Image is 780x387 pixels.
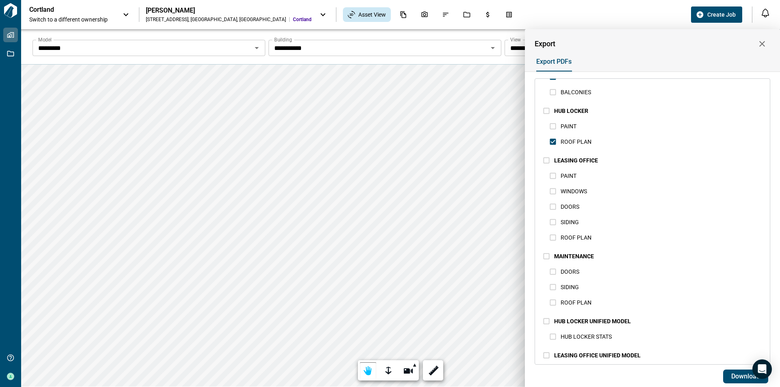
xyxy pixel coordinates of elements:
span: WINDOWS [561,188,587,195]
span: SIDING [561,284,579,290]
span: PAINT [561,173,576,179]
span: PAINT [561,123,576,130]
span: HUB LOCKER UNIFIED MODEL [554,318,631,324]
span: DOORS [561,268,579,275]
span: ROOF PLAN [561,234,591,241]
div: base tabs [528,52,770,71]
button: Download [723,370,768,383]
span: BALCONIES [561,89,591,95]
span: Export PDFs [536,58,572,66]
span: Download [731,372,760,381]
span: ROOF PLAN [561,299,591,306]
span: LEASING OFFICE UNIFIED MODEL [554,352,641,359]
span: MAINTENANCE [554,253,594,259]
span: Export [535,40,555,48]
span: HUB LOCKER [554,108,588,114]
span: SIDING [561,219,579,225]
span: ROOF PLAN [561,138,591,145]
div: Open Intercom Messenger [752,359,772,379]
span: LEASING OFFICE [554,157,598,164]
span: DOORS [561,203,579,210]
span: HUB LOCKER STATS [561,333,612,340]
